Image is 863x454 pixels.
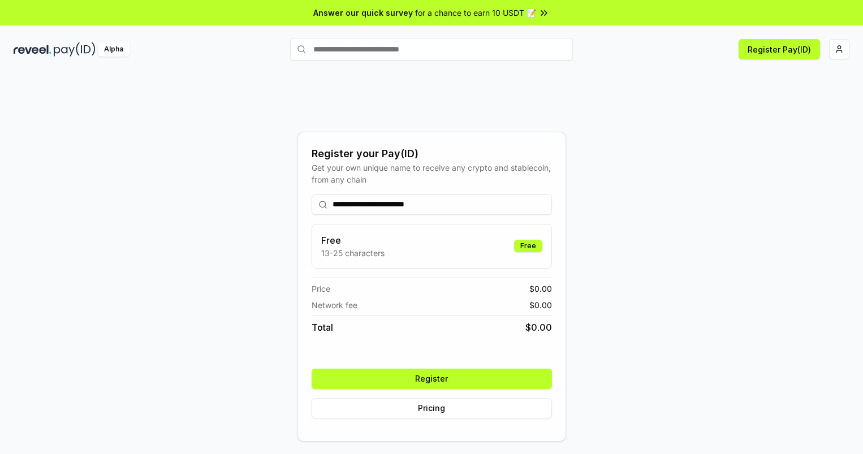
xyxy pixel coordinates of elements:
[312,146,552,162] div: Register your Pay(ID)
[312,369,552,389] button: Register
[312,162,552,185] div: Get your own unique name to receive any crypto and stablecoin, from any chain
[54,42,96,57] img: pay_id
[98,42,130,57] div: Alpha
[312,299,357,311] span: Network fee
[321,234,385,247] h3: Free
[525,321,552,334] span: $ 0.00
[514,240,542,252] div: Free
[313,7,413,19] span: Answer our quick survey
[415,7,536,19] span: for a chance to earn 10 USDT 📝
[312,283,330,295] span: Price
[312,321,333,334] span: Total
[529,299,552,311] span: $ 0.00
[529,283,552,295] span: $ 0.00
[739,39,820,59] button: Register Pay(ID)
[321,247,385,259] p: 13-25 characters
[14,42,51,57] img: reveel_dark
[312,398,552,418] button: Pricing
